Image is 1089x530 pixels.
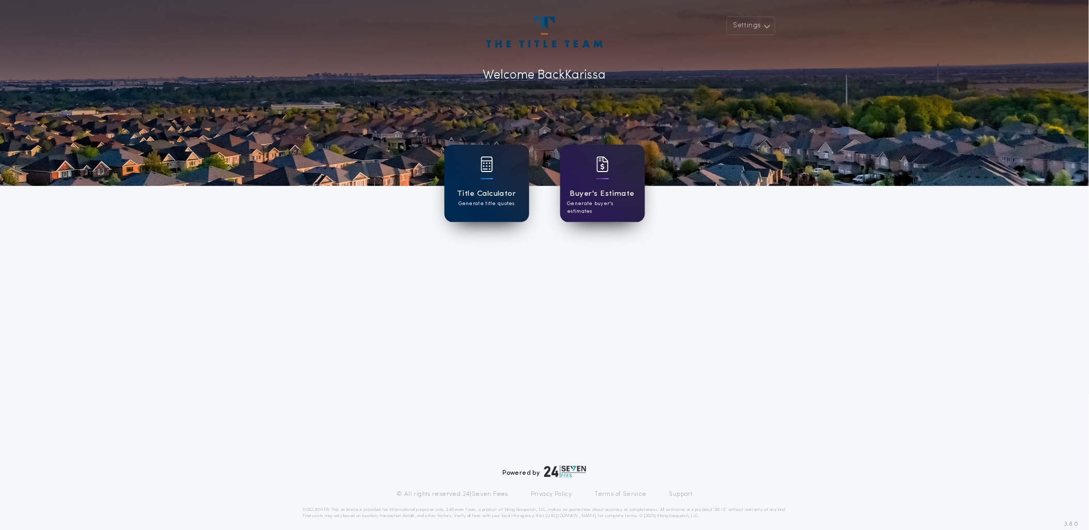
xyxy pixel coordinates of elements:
span: 3.8.0 [1065,520,1079,529]
h1: Title Calculator [457,188,516,200]
a: card iconTitle CalculatorGenerate title quotes [444,145,529,222]
a: Privacy Policy [531,490,572,498]
p: DISCLAIMER: This estimate is provided for informational purposes only. 24|Seven Fees, a product o... [303,507,787,519]
p: © All rights reserved. 24|Seven Fees [396,490,508,498]
a: [URL][DOMAIN_NAME] [545,514,596,518]
p: Welcome Back Karissa [483,66,606,85]
img: account-logo [486,17,602,48]
p: Generate title quotes [458,200,515,208]
img: logo [544,465,587,478]
a: Terms of Service [595,490,647,498]
p: Generate buyer's estimates [567,200,638,215]
a: Support [669,490,693,498]
a: card iconBuyer's EstimateGenerate buyer's estimates [560,145,645,222]
img: card icon [481,157,493,172]
img: card icon [596,157,609,172]
h1: Buyer's Estimate [570,188,635,200]
div: Powered by [503,465,587,478]
button: Settings [727,17,775,35]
